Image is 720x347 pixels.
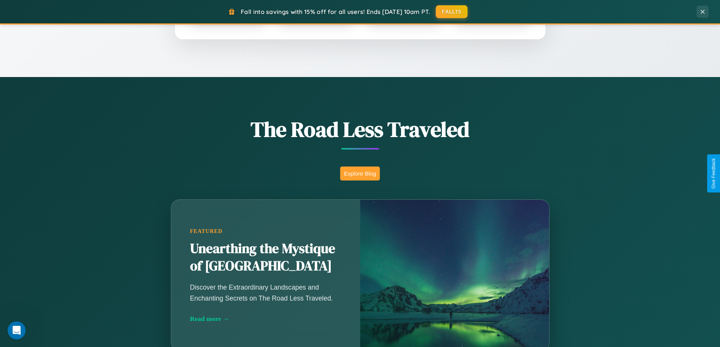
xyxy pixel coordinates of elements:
iframe: Intercom live chat [8,321,26,339]
div: Featured [190,228,341,234]
span: Fall into savings with 15% off for all users! Ends [DATE] 10am PT. [241,8,430,15]
div: Read more → [190,315,341,323]
div: Give Feedback [711,158,716,189]
button: FALL15 [436,5,468,18]
p: Discover the Extraordinary Landscapes and Enchanting Secrets on The Road Less Traveled. [190,282,341,303]
button: Explore Blog [340,167,380,180]
h1: The Road Less Traveled [133,115,587,144]
h2: Unearthing the Mystique of [GEOGRAPHIC_DATA] [190,240,341,275]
